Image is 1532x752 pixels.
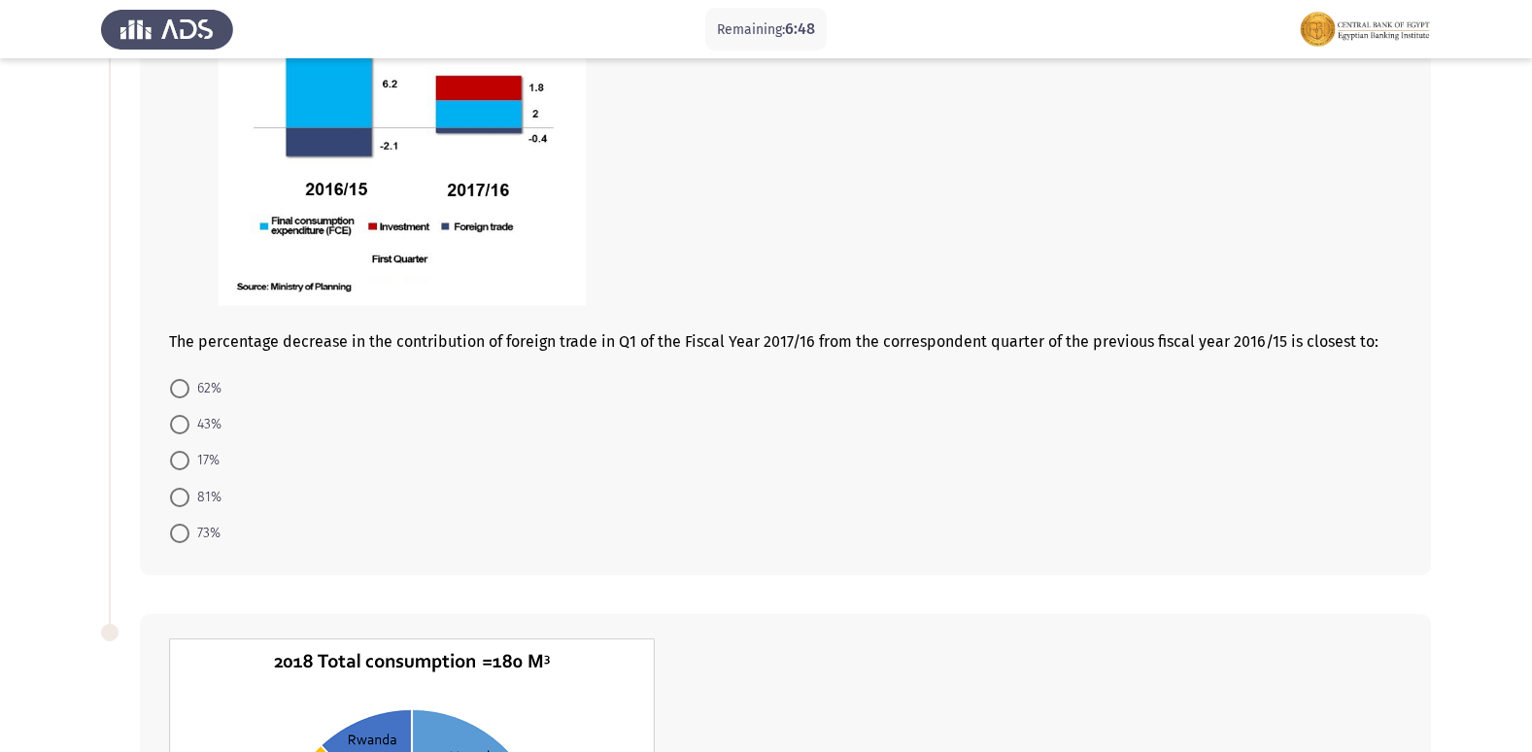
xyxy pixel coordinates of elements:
[717,17,815,42] p: Remaining:
[169,332,1379,351] span: The percentage decrease in the contribution of foreign trade in Q1 of the Fiscal Year 2017/16 fro...
[1299,2,1431,56] img: Assessment logo of EBI Analytical Thinking FOCUS Assessment EN
[189,449,220,472] span: 17%
[189,413,221,436] span: 43%
[101,2,233,56] img: Assess Talent Management logo
[189,377,221,400] span: 62%
[785,19,815,38] span: 6:48
[189,486,221,509] span: 81%
[189,522,221,545] span: 73%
